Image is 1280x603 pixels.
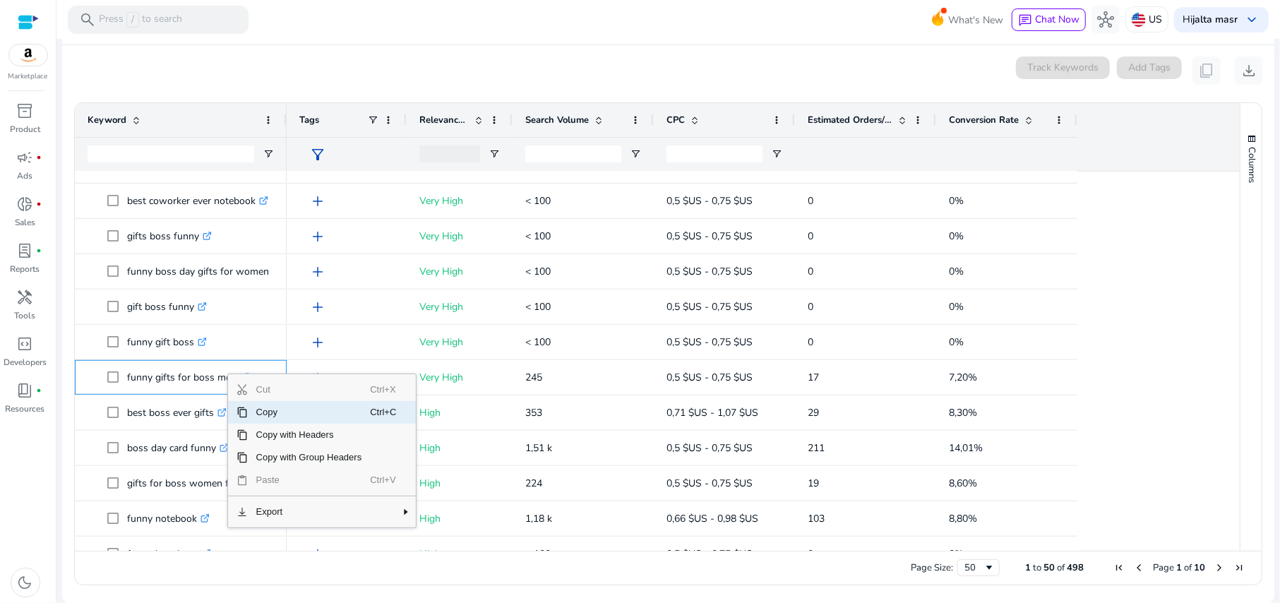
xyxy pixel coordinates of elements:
span: 1,18 k [525,512,552,525]
span: Keyword [88,114,126,126]
div: Last Page [1233,562,1245,573]
p: best coworker ever notebook [127,186,268,215]
p: Ads [18,169,33,182]
span: add [309,546,326,563]
span: Tags [299,114,319,126]
span: What's New [948,8,1003,32]
span: 0% [949,194,964,208]
span: 0% [949,229,964,243]
span: book_4 [17,382,34,399]
p: Marketplace [8,71,48,82]
span: inventory_2 [17,102,34,119]
span: filter_alt [309,146,326,163]
span: add [309,228,326,245]
span: 29 [808,406,819,419]
p: gifts boss funny [127,222,212,251]
p: Press to search [99,12,182,28]
span: of [1184,561,1192,574]
span: fiber_manual_record [37,155,42,160]
button: Open Filter Menu [630,148,641,160]
p: Very High [419,328,500,357]
span: code_blocks [17,335,34,352]
p: US [1149,7,1162,32]
button: Open Filter Menu [771,148,782,160]
span: 0,5 $US - 0,75 $US [666,300,753,314]
span: of [1057,561,1065,574]
span: keyboard_arrow_down [1243,11,1260,28]
span: campaign [17,149,34,166]
span: < 100 [525,194,551,208]
span: 0,5 $US - 0,75 $US [666,335,753,349]
span: add [309,299,326,316]
span: 0,71 $US - 1,07 $US [666,406,758,419]
span: 224 [525,477,542,490]
span: < 100 [525,159,551,172]
span: 14,01% [949,441,983,455]
span: add [309,334,326,351]
span: 1 [1176,561,1182,574]
p: High [419,504,500,533]
span: add [309,369,326,386]
p: funny best boss [127,539,211,568]
span: 211 [808,441,825,455]
span: lab_profile [17,242,34,259]
button: Open Filter Menu [263,148,274,160]
div: Page Size [957,559,1000,576]
div: Page Size: [911,561,953,574]
img: us.svg [1132,13,1146,27]
span: 0 [808,229,813,243]
p: best boss ever gifts [127,398,227,427]
span: Paste [248,469,371,491]
img: amazon.svg [9,44,47,66]
p: boss day card funny [127,434,229,462]
span: 8,60% [949,477,977,490]
span: < 100 [525,335,551,349]
span: fiber_manual_record [37,388,42,393]
p: funny notebook [127,504,210,533]
span: 0,66 $US - 0,98 $US [666,512,758,525]
span: 498 [1067,561,1084,574]
span: to [1033,561,1041,574]
span: add [309,157,326,174]
div: 50 [964,561,983,574]
span: 0% [949,300,964,314]
p: Developers [4,356,47,369]
p: Very High [419,363,500,392]
span: Chat Now [1035,13,1079,26]
span: 50 [1043,561,1055,574]
p: High [419,434,500,462]
p: Resources [6,402,45,415]
span: 0 [808,547,813,561]
span: 0 [808,194,813,208]
span: Copy with Headers [248,424,371,446]
p: Reports [11,263,40,275]
span: Copy with Group Headers [248,446,371,469]
span: 0,5 $US - 0,75 $US [666,265,753,278]
p: Sales [15,216,35,229]
span: 0 [808,265,813,278]
span: 0,5 $US - 0,75 $US [666,547,753,561]
p: Very High [419,257,500,286]
span: 0,5 $US - 0,75 $US [666,194,753,208]
div: First Page [1113,562,1125,573]
span: 0,5 $US - 0,75 $US [666,477,753,490]
span: donut_small [17,196,34,213]
p: Product [10,123,40,136]
span: Cut [248,378,371,401]
p: funny boss day gifts for women [127,257,282,286]
span: Estimated Orders/Month [808,114,892,126]
span: Search Volume [525,114,589,126]
span: 0,5 $US - 0,75 $US [666,229,753,243]
p: funny gift boss [127,328,207,357]
span: add [309,263,326,280]
span: handyman [17,289,34,306]
span: Columns [1245,147,1258,183]
p: High [419,398,500,427]
button: chatChat Now [1012,8,1086,31]
button: Open Filter Menu [489,148,500,160]
p: High [419,469,500,498]
span: fiber_manual_record [37,248,42,253]
span: Ctrl+C [370,401,400,424]
span: < 100 [525,547,551,561]
p: Very High [419,222,500,251]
